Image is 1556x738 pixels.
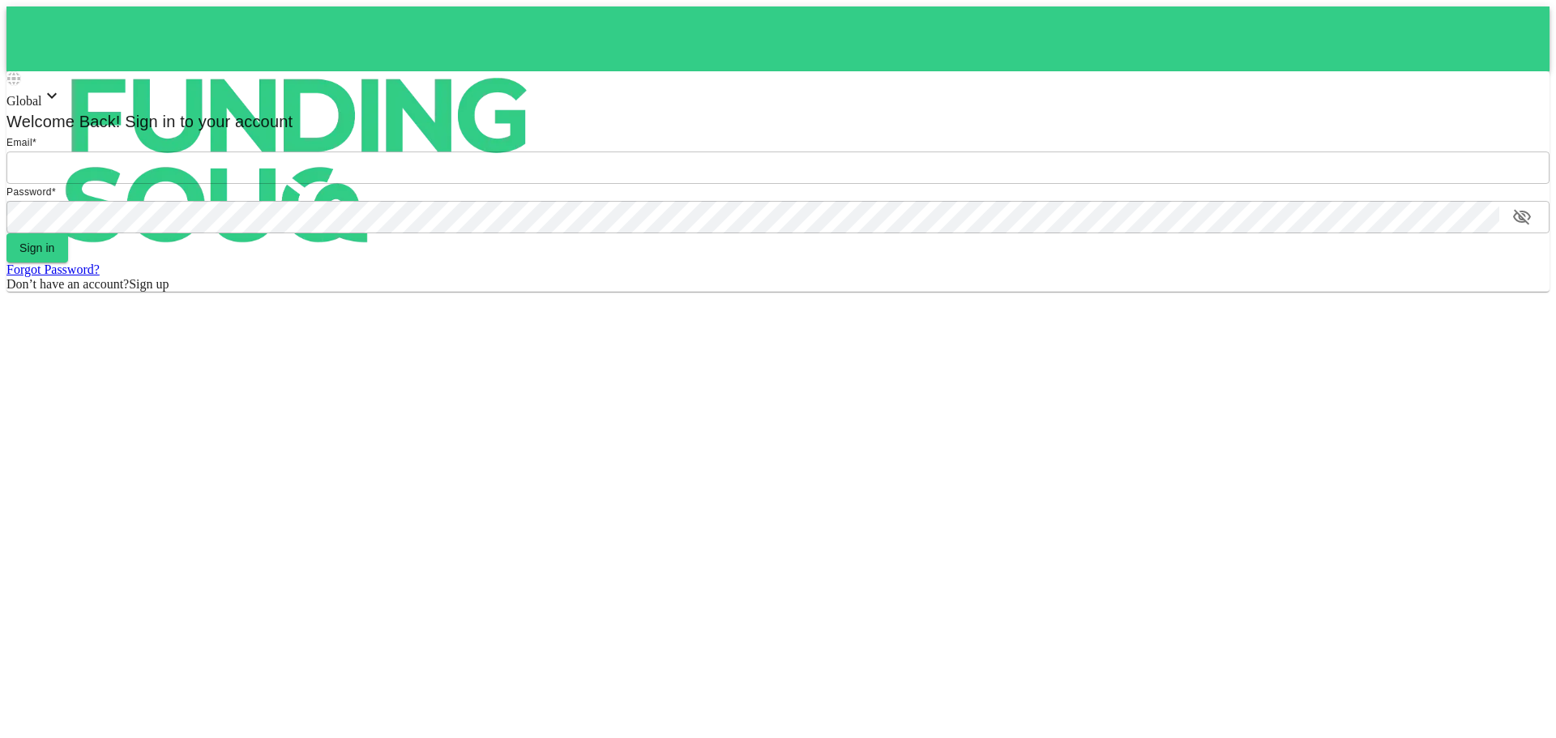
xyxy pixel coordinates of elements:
[6,262,100,276] a: Forgot Password?
[6,233,68,262] button: Sign in
[6,201,1499,233] input: password
[6,6,1550,71] a: logo
[121,113,293,130] span: Sign in to your account
[6,6,590,314] img: logo
[6,151,1550,184] input: email
[6,277,129,291] span: Don’t have an account?
[6,86,1550,109] div: Global
[6,186,52,198] span: Password
[6,137,32,148] span: Email
[129,277,169,291] span: Sign up
[6,113,121,130] span: Welcome Back!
